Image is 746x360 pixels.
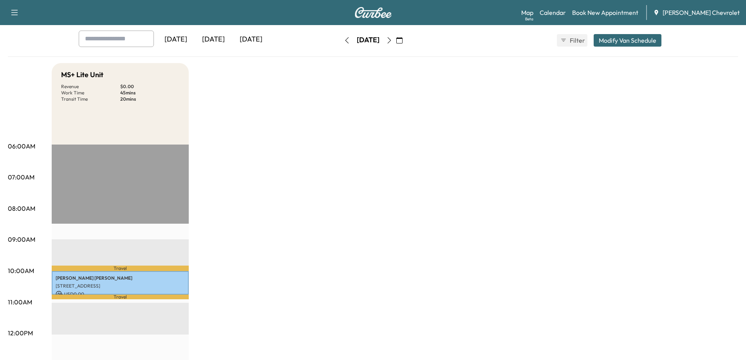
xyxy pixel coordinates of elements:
p: 07:00AM [8,172,34,182]
p: Transit Time [61,96,120,102]
p: $ 0.00 [120,83,179,90]
p: [STREET_ADDRESS] [56,283,185,289]
p: 45 mins [120,90,179,96]
p: Travel [52,295,189,299]
div: [DATE] [232,31,270,49]
span: [PERSON_NAME] Chevrolet [663,8,740,17]
h5: MS+ Lite Unit [61,69,103,80]
button: Filter [557,34,587,47]
p: 10:00AM [8,266,34,275]
p: 08:00AM [8,204,35,213]
div: [DATE] [157,31,195,49]
div: Beta [525,16,533,22]
a: Calendar [540,8,566,17]
div: [DATE] [357,35,379,45]
p: 06:00AM [8,141,35,151]
div: [DATE] [195,31,232,49]
img: Curbee Logo [354,7,392,18]
button: Modify Van Schedule [594,34,661,47]
p: USD 0.00 [56,291,185,298]
p: 20 mins [120,96,179,102]
p: Travel [52,266,189,271]
a: MapBeta [521,8,533,17]
p: Revenue [61,83,120,90]
p: [PERSON_NAME] [PERSON_NAME] [56,275,185,281]
p: 12:00PM [8,328,33,338]
p: 09:00AM [8,235,35,244]
span: Filter [570,36,584,45]
p: Work Time [61,90,120,96]
a: Book New Appointment [572,8,638,17]
p: 11:00AM [8,297,32,307]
